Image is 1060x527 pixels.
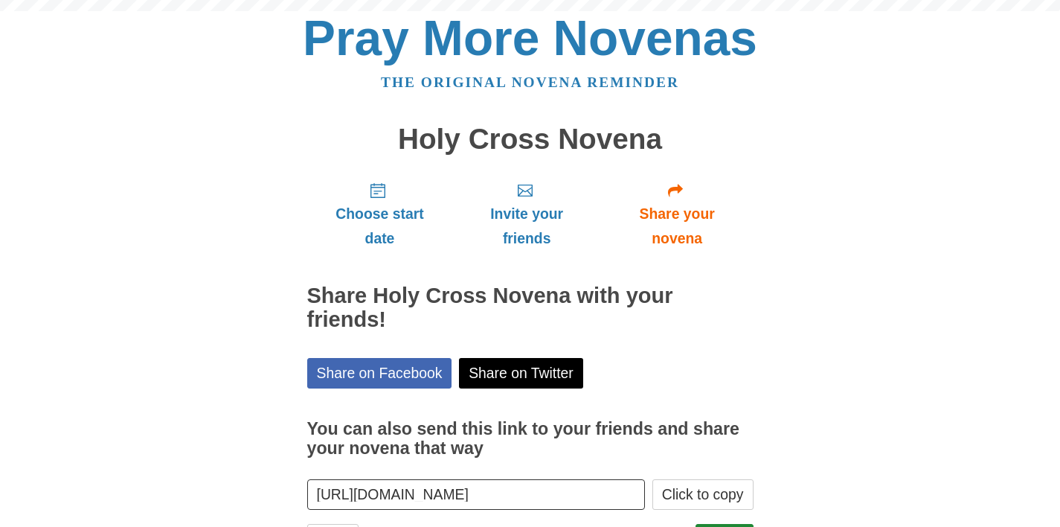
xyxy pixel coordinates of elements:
[307,358,452,389] a: Share on Facebook
[303,10,757,66] a: Pray More Novenas
[459,358,583,389] a: Share on Twitter
[601,170,754,258] a: Share your novena
[652,479,754,510] button: Click to copy
[381,74,679,90] a: The original novena reminder
[467,202,585,251] span: Invite your friends
[307,284,754,332] h2: Share Holy Cross Novena with your friends!
[322,202,438,251] span: Choose start date
[616,202,739,251] span: Share your novena
[452,170,600,258] a: Invite your friends
[307,170,453,258] a: Choose start date
[307,124,754,156] h1: Holy Cross Novena
[307,420,754,458] h3: You can also send this link to your friends and share your novena that way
